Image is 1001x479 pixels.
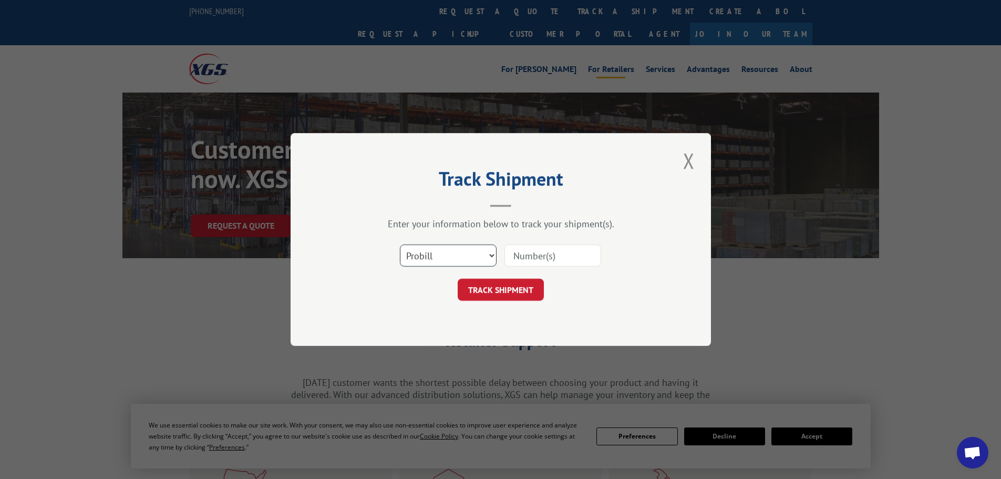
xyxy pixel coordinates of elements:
a: Open chat [957,437,988,468]
button: Close modal [680,146,698,175]
h2: Track Shipment [343,171,658,191]
input: Number(s) [504,244,601,267]
div: Enter your information below to track your shipment(s). [343,218,658,230]
button: TRACK SHIPMENT [458,279,544,301]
